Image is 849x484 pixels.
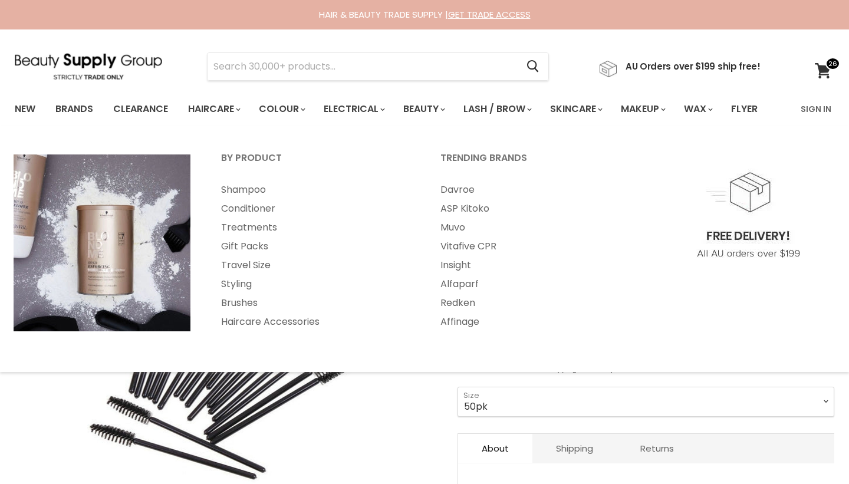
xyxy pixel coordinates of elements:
a: Muvo [426,218,643,237]
a: Colour [250,97,312,121]
a: Insight [426,256,643,275]
a: Sign In [794,97,838,121]
input: Search [208,53,517,80]
a: Shampoo [206,180,423,199]
a: Flyer [722,97,766,121]
a: Clearance [104,97,177,121]
a: About [458,434,532,463]
a: Skincare [541,97,610,121]
a: Haircare [179,97,248,121]
a: New [6,97,44,121]
ul: Main menu [206,180,423,331]
a: Vitafive CPR [426,237,643,256]
a: Brushes [206,294,423,312]
a: Conditioner [206,199,423,218]
a: GET TRADE ACCESS [448,8,531,21]
a: Gift Packs [206,237,423,256]
form: Product [207,52,549,81]
a: Styling [206,275,423,294]
a: Returns [617,434,697,463]
button: Search [517,53,548,80]
a: Treatments [206,218,423,237]
a: By Product [206,149,423,178]
a: Brands [47,97,102,121]
ul: Main menu [426,180,643,331]
a: ASP Kitoko [426,199,643,218]
a: Electrical [315,97,392,121]
a: Wax [675,97,720,121]
a: Makeup [612,97,673,121]
a: Haircare Accessories [206,312,423,331]
a: Alfaparf [426,275,643,294]
a: Trending Brands [426,149,643,178]
a: Redken [426,294,643,312]
a: Lash / Brow [455,97,539,121]
ul: Main menu [6,92,780,126]
a: Affinage [426,312,643,331]
a: Davroe [426,180,643,199]
a: Travel Size [206,256,423,275]
a: Shipping [532,434,617,463]
a: Beauty [394,97,452,121]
